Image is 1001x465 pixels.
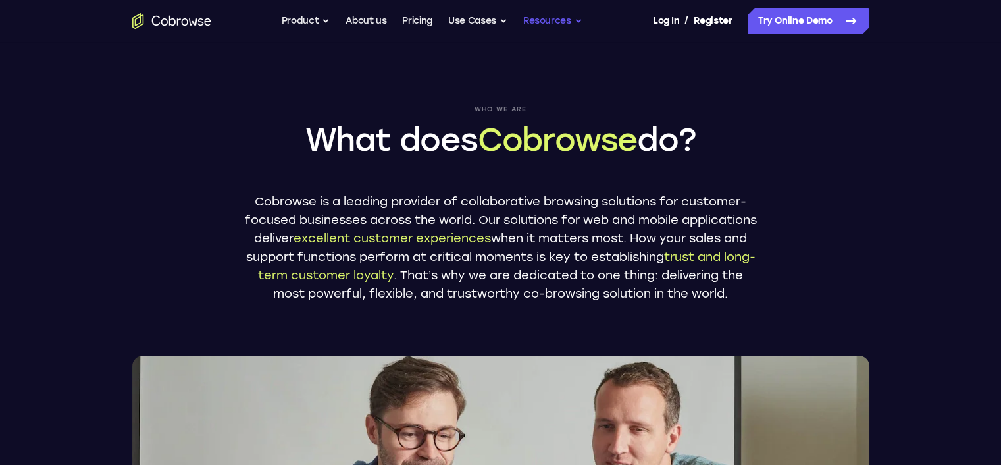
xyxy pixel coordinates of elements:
h1: What does do? [244,119,757,161]
a: About us [346,8,386,34]
p: Cobrowse is a leading provider of collaborative browsing solutions for customer-focused businesse... [244,192,757,303]
button: Resources [523,8,582,34]
span: / [684,13,688,29]
button: Product [282,8,330,34]
a: Log In [653,8,679,34]
a: Go to the home page [132,13,211,29]
span: Who we are [244,105,757,113]
a: Register [694,8,732,34]
a: Try Online Demo [748,8,869,34]
button: Use Cases [448,8,507,34]
span: excellent customer experiences [294,231,491,246]
span: Cobrowse [478,121,637,159]
a: Pricing [402,8,432,34]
